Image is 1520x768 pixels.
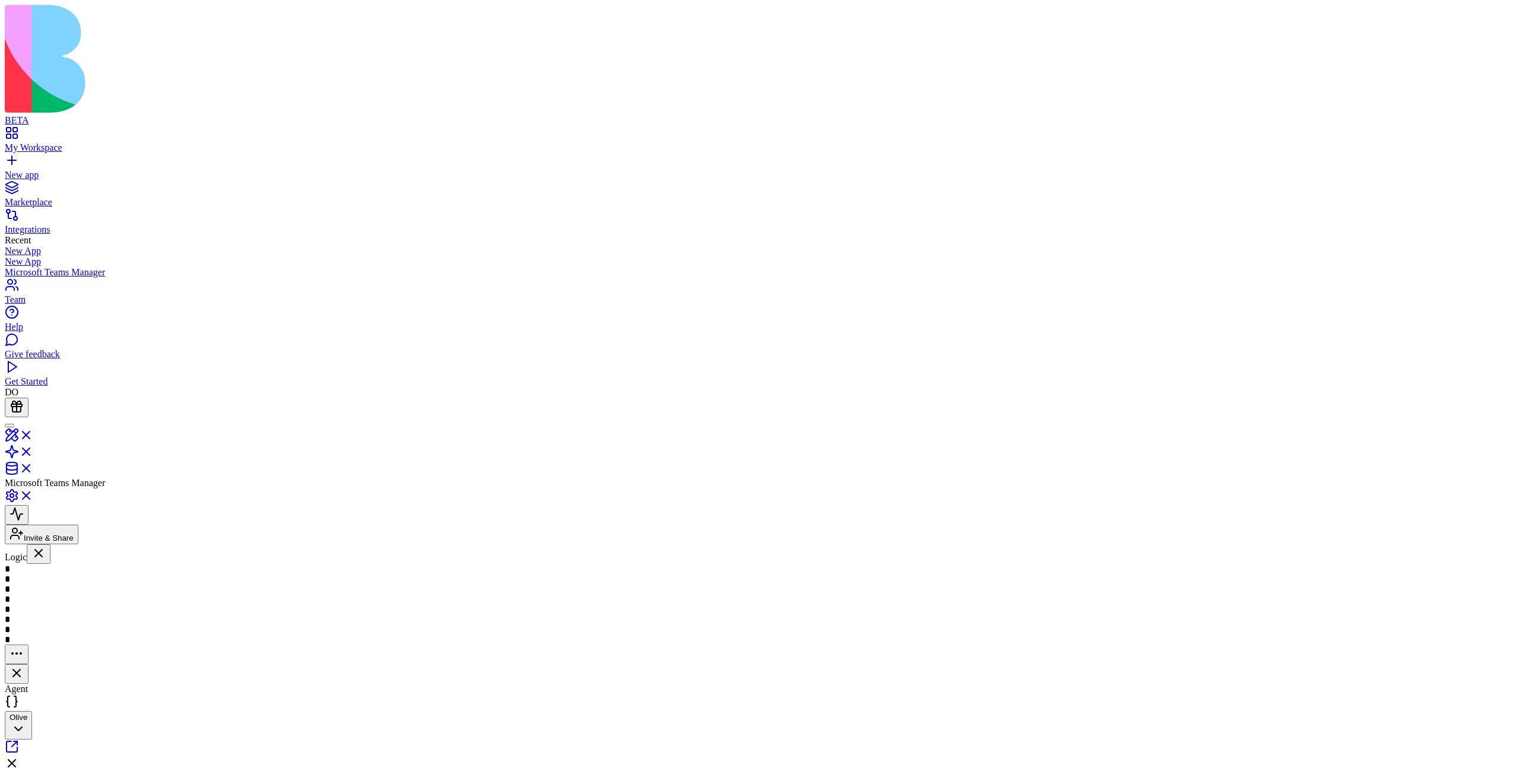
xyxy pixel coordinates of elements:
a: New app [5,159,1515,180]
a: My Workspace [5,132,1515,153]
a: Marketplace [5,186,1515,208]
button: Invite & Share [5,525,78,544]
a: Help [5,311,1515,332]
div: New app [5,170,1515,180]
span: Logic [5,552,27,562]
div: Integrations [5,224,1515,235]
a: New App [5,246,1515,256]
a: Get Started [5,366,1515,387]
a: BETA [5,104,1515,126]
a: Team [5,284,1515,305]
div: Help [5,322,1515,332]
div: Team [5,294,1515,305]
span: Microsoft Teams Manager [5,478,105,488]
span: Recent [5,235,31,245]
div: Get Started [5,376,1515,387]
span: DO [5,387,18,397]
a: Microsoft Teams Manager [5,267,1515,278]
div: BETA [5,115,1515,126]
a: New App [5,256,1515,267]
a: Give feedback [5,338,1515,360]
a: Integrations [5,214,1515,235]
img: logo [5,5,482,113]
span: Agent [5,684,28,694]
div: My Workspace [5,142,1515,153]
div: Give feedback [5,349,1515,360]
div: Marketplace [5,197,1515,208]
